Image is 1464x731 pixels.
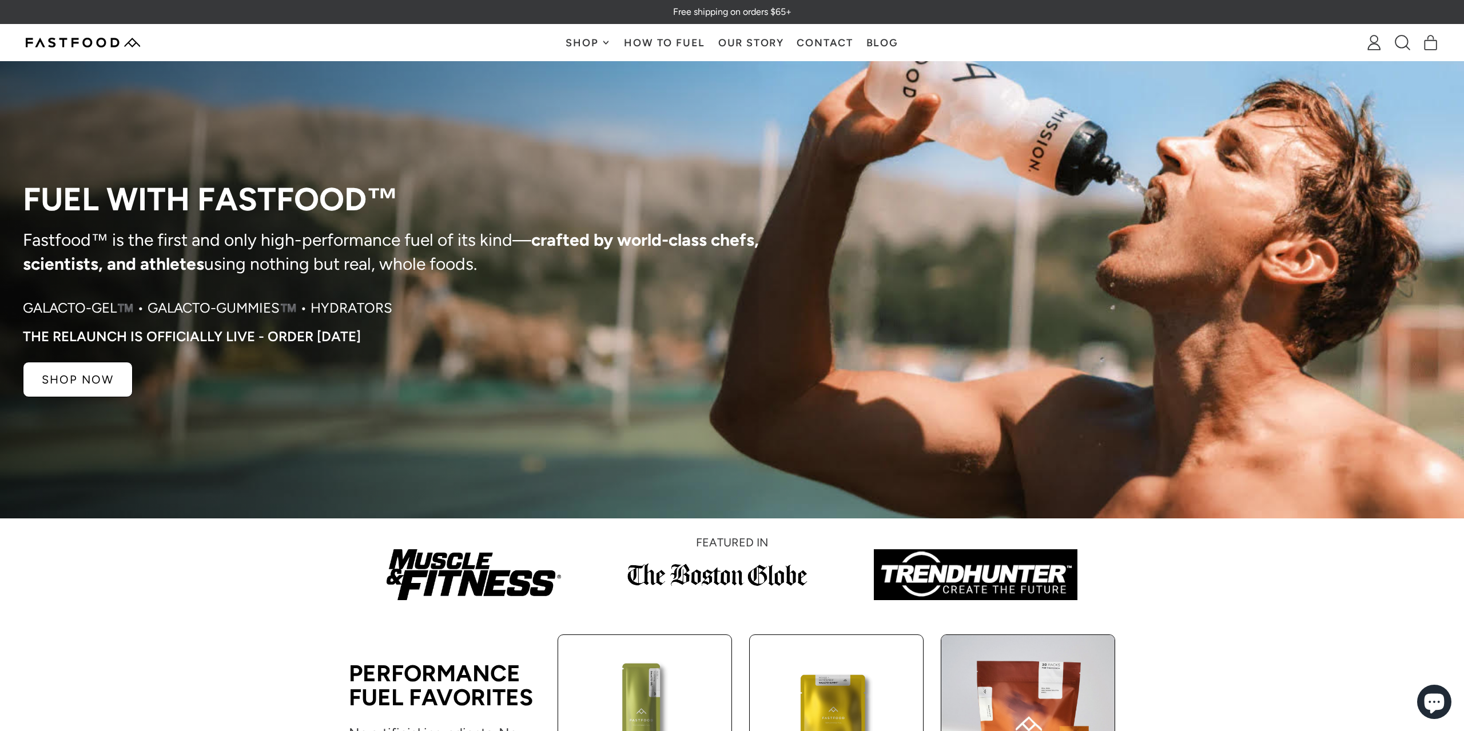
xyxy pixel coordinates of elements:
p: SHOP NOW [42,374,114,385]
inbox-online-store-chat: Shopify online store chat [1414,685,1455,722]
a: Contact [790,25,860,61]
p: The RELAUNCH IS OFFICIALLY LIVE - ORDER [DATE] [23,329,361,345]
img: Boston_Globe.png [624,560,811,589]
p: Galacto-Gel™️ • Galacto-Gummies™️ • Hydrators [23,299,392,317]
button: Shop [559,25,618,61]
a: Blog [860,25,905,61]
span: PERFORMANCE FUEL FAVORITES [349,660,533,711]
a: Our Story [712,25,791,61]
img: Muscle_and_Fitness.png [387,549,561,600]
span: Shop [566,38,601,48]
img: Fastfood [26,38,140,47]
a: How To Fuel [618,25,711,61]
a: SHOP NOW [23,362,133,397]
p: Fastfood™ is the first and only high-performance fuel of its kind— using nothing but real, whole ... [23,228,776,276]
img: Logo of 'TRENDHUNTER' with the slogan 'CREATE THE FUTURE' underneath. [874,549,1077,600]
p: Fuel with Fastfood™ [23,182,776,217]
